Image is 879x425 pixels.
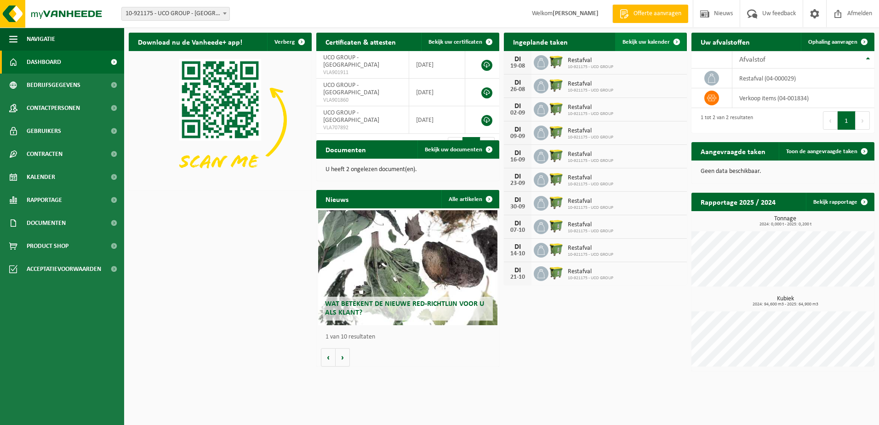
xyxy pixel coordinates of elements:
[732,69,874,88] td: restafval (04-000029)
[27,166,55,189] span: Kalender
[808,39,857,45] span: Ophaling aanvragen
[548,54,564,69] img: WB-1100-HPE-GN-50
[318,210,497,325] a: Wat betekent de nieuwe RED-richtlijn voor u als klant?
[508,79,527,86] div: DI
[27,120,61,143] span: Gebruikers
[121,7,230,21] span: 10-921175 - UCO GROUP - BRUGGE
[838,111,856,130] button: 1
[325,167,490,173] p: U heeft 2 ongelezen document(en).
[508,196,527,204] div: DI
[553,10,599,17] strong: [PERSON_NAME]
[27,258,101,281] span: Acceptatievoorwaarden
[568,245,613,252] span: Restafval
[548,171,564,187] img: WB-1100-HPE-GN-50
[568,198,613,205] span: Restafval
[409,106,465,134] td: [DATE]
[548,218,564,234] img: WB-1100-HPE-GN-50
[548,148,564,163] img: WB-1100-HPE-GN-50
[568,64,613,70] span: 10-921175 - UCO GROUP
[27,28,55,51] span: Navigatie
[316,190,358,208] h2: Nieuws
[691,142,775,160] h2: Aangevraagde taken
[417,140,498,159] a: Bekijk uw documenten
[696,296,874,307] h3: Kubiek
[508,133,527,140] div: 09-09
[568,268,613,276] span: Restafval
[779,142,873,161] a: Toon de aangevraagde taken
[691,33,759,51] h2: Uw afvalstoffen
[696,302,874,307] span: 2024: 94,600 m3 - 2025: 64,900 m3
[508,227,527,234] div: 07-10
[568,158,613,164] span: 10-921175 - UCO GROUP
[739,56,765,63] span: Afvalstof
[568,127,613,135] span: Restafval
[508,63,527,69] div: 19-08
[325,300,484,316] span: Wat betekent de nieuwe RED-richtlijn voor u als klant?
[568,151,613,158] span: Restafval
[568,104,613,111] span: Restafval
[321,348,336,367] button: Vorige
[568,111,613,117] span: 10-921175 - UCO GROUP
[508,204,527,210] div: 30-09
[806,193,873,211] a: Bekijk rapportage
[27,51,61,74] span: Dashboard
[801,33,873,51] a: Ophaling aanvragen
[856,111,870,130] button: Next
[508,103,527,110] div: DI
[786,149,857,155] span: Toon de aangevraagde taken
[421,33,498,51] a: Bekijk uw certificaten
[548,195,564,210] img: WB-1100-HPE-GN-50
[508,149,527,157] div: DI
[508,251,527,257] div: 14-10
[508,126,527,133] div: DI
[409,79,465,106] td: [DATE]
[691,193,785,211] h2: Rapportage 2025 / 2024
[323,82,379,96] span: UCO GROUP - [GEOGRAPHIC_DATA]
[568,229,613,234] span: 10-921175 - UCO GROUP
[27,189,62,212] span: Rapportage
[568,88,613,93] span: 10-921175 - UCO GROUP
[129,33,251,51] h2: Download nu de Vanheede+ app!
[568,221,613,229] span: Restafval
[425,147,482,153] span: Bekijk uw documenten
[508,157,527,163] div: 16-09
[27,74,80,97] span: Bedrijfsgegevens
[129,51,312,189] img: Download de VHEPlus App
[568,174,613,182] span: Restafval
[323,109,379,124] span: UCO GROUP - [GEOGRAPHIC_DATA]
[568,252,613,258] span: 10-921175 - UCO GROUP
[122,7,229,20] span: 10-921175 - UCO GROUP - BRUGGE
[732,88,874,108] td: verkoop items (04-001834)
[508,243,527,251] div: DI
[568,182,613,187] span: 10-921175 - UCO GROUP
[441,190,498,208] a: Alle artikelen
[323,124,402,132] span: VLA707892
[615,33,686,51] a: Bekijk uw kalender
[323,97,402,104] span: VLA901860
[508,173,527,180] div: DI
[316,140,375,158] h2: Documenten
[548,265,564,281] img: WB-1100-HPE-GN-50
[548,101,564,116] img: WB-1100-HPE-GN-50
[508,56,527,63] div: DI
[622,39,670,45] span: Bekijk uw kalender
[508,180,527,187] div: 23-09
[325,334,495,340] p: 1 van 10 resultaten
[27,235,68,258] span: Product Shop
[274,39,295,45] span: Verberg
[504,33,577,51] h2: Ingeplande taken
[508,86,527,93] div: 26-08
[336,348,350,367] button: Volgende
[568,205,613,211] span: 10-921175 - UCO GROUP
[548,241,564,257] img: WB-1100-HPE-GN-50
[508,110,527,116] div: 02-09
[612,5,688,23] a: Offerte aanvragen
[27,143,63,166] span: Contracten
[508,220,527,227] div: DI
[631,9,684,18] span: Offerte aanvragen
[428,39,482,45] span: Bekijk uw certificaten
[823,111,838,130] button: Previous
[508,274,527,281] div: 21-10
[27,212,66,235] span: Documenten
[508,267,527,274] div: DI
